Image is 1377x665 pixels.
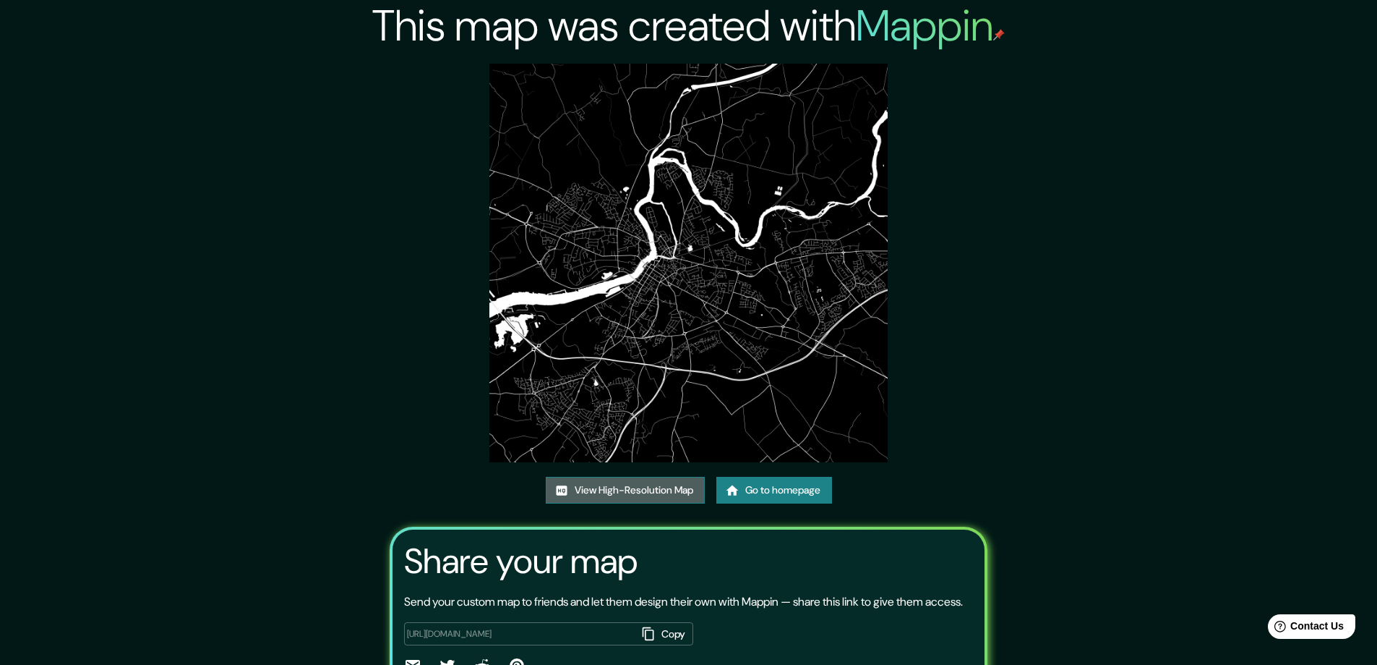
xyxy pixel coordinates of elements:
p: Send your custom map to friends and let them design their own with Mappin — share this link to gi... [404,593,963,611]
button: Copy [637,622,693,646]
iframe: Help widget launcher [1248,609,1361,649]
h3: Share your map [404,541,638,582]
img: created-map [489,64,888,462]
a: View High-Resolution Map [546,477,705,504]
img: mappin-pin [993,29,1005,41]
a: Go to homepage [716,477,832,504]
